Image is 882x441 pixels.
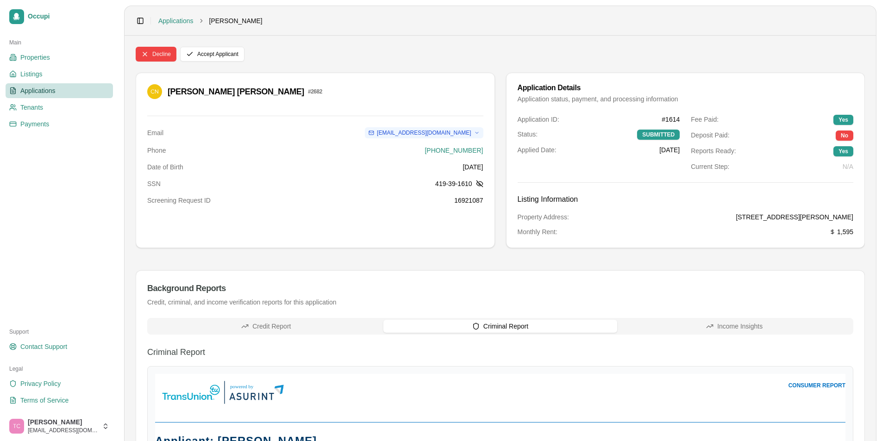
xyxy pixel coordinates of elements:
[149,320,383,333] button: Credit Report
[209,16,263,25] span: [PERSON_NAME]
[659,145,680,155] span: [DATE]
[168,85,304,98] span: [PERSON_NAME] [PERSON_NAME]
[425,147,483,154] a: [PHONE_NUMBER]
[6,393,113,408] a: Terms of Service
[6,339,113,354] a: Contact Support
[6,67,113,81] a: Listings
[147,282,853,295] div: Background Reports
[28,12,109,21] span: Occupi
[6,324,113,339] div: Support
[6,376,113,391] a: Privacy Policy
[180,47,244,62] button: Accept Applicant
[500,381,846,390] p: CONSUMER REPORT
[833,115,853,125] div: Yes
[9,419,24,434] img: Trudy Childers
[20,69,42,79] span: Listings
[518,130,538,140] span: Status:
[147,162,183,172] dt: Date of Birth
[158,16,263,25] nav: breadcrumb
[20,379,61,388] span: Privacy Policy
[147,196,211,205] dt: Screening Request ID
[20,86,56,95] span: Applications
[6,35,113,50] div: Main
[6,117,113,131] a: Payments
[454,197,483,204] span: 16921087
[691,115,719,125] span: Fee Paid:
[147,84,162,99] img: Courtney Norris
[518,94,854,104] div: Application status, payment, and processing information
[20,342,67,351] span: Contact Support
[843,163,853,170] span: N/A
[28,418,98,427] span: [PERSON_NAME]
[736,212,853,222] span: [STREET_ADDRESS][PERSON_NAME]
[518,145,557,155] span: Applied Date:
[377,129,471,137] span: [EMAIL_ADDRESS][DOMAIN_NAME]
[518,212,569,222] span: Property Address:
[833,146,853,156] div: Yes
[518,227,557,236] span: Monthly Rent:
[230,384,254,389] tspan: powered by
[6,50,113,65] a: Properties
[383,320,618,333] button: Criminal Report
[136,47,176,62] button: Decline
[463,162,483,172] dd: [DATE]
[637,130,680,140] div: SUBMITTED
[518,84,854,92] div: Application Details
[435,179,472,188] span: 419-39-1610
[147,298,853,307] div: Credit, criminal, and income verification reports for this application
[6,100,113,115] a: Tenants
[836,130,853,141] div: No
[20,396,69,405] span: Terms of Service
[691,146,736,156] span: Reports Ready:
[518,115,559,124] span: Application ID:
[691,162,729,171] span: Current Step:
[147,346,853,359] h3: Criminal Report
[158,16,194,25] a: Applications
[308,88,322,95] span: # 2682
[147,128,163,137] dt: Email
[518,194,854,205] h4: Listing Information
[691,130,729,141] span: Deposit Paid:
[28,427,98,434] span: [EMAIL_ADDRESS][DOMAIN_NAME]
[6,361,113,376] div: Legal
[147,146,166,155] dt: Phone
[6,83,113,98] a: Applications
[617,320,851,333] button: Income Insights
[20,119,49,129] span: Payments
[6,6,113,28] a: Occupi
[20,103,43,112] span: Tenants
[662,115,680,124] span: # 1614
[830,227,853,236] span: 1,595
[20,53,50,62] span: Properties
[6,415,113,437] button: Trudy Childers[PERSON_NAME][EMAIL_ADDRESS][DOMAIN_NAME]
[147,179,161,188] dt: SSN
